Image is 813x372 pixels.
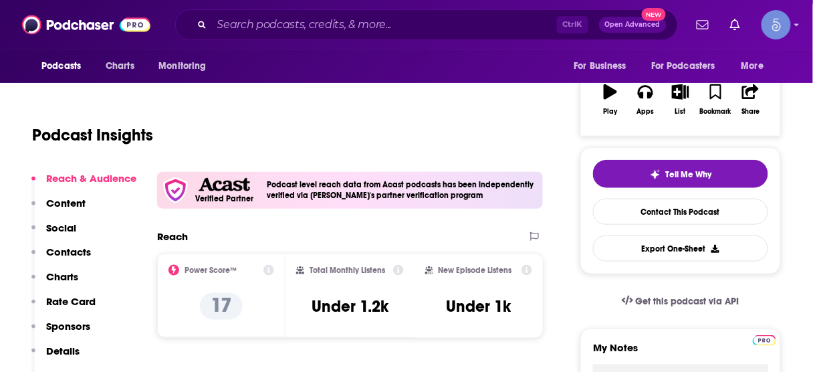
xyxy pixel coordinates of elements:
[46,345,80,357] p: Details
[312,296,388,316] h3: Under 1.2k
[46,172,136,185] p: Reach & Audience
[675,108,686,116] div: List
[157,230,188,243] h2: Reach
[310,266,385,275] h2: Total Monthly Listens
[741,108,760,116] div: Share
[158,57,206,76] span: Monitoring
[762,10,791,39] button: Show profile menu
[31,172,136,197] button: Reach & Audience
[439,266,512,275] h2: New Episode Listens
[31,320,90,345] button: Sponsors
[32,54,98,79] button: open menu
[31,345,80,369] button: Details
[593,76,628,124] button: Play
[637,108,655,116] div: Apps
[666,169,712,180] span: Tell Me Why
[564,54,643,79] button: open menu
[753,335,776,346] img: Podchaser Pro
[31,295,96,320] button: Rate Card
[732,54,781,79] button: open menu
[700,108,731,116] div: Bookmark
[557,16,588,33] span: Ctrl K
[162,177,189,203] img: verfied icon
[663,76,698,124] button: List
[46,197,86,209] p: Content
[643,54,735,79] button: open menu
[185,266,237,275] h2: Power Score™
[605,21,661,28] span: Open Advanced
[31,246,91,270] button: Contacts
[733,76,768,124] button: Share
[642,8,666,21] span: New
[97,54,142,79] a: Charts
[691,13,714,36] a: Show notifications dropdown
[41,57,81,76] span: Podcasts
[574,57,626,76] span: For Business
[650,169,661,180] img: tell me why sparkle
[46,270,78,283] p: Charts
[200,293,243,320] p: 17
[593,341,768,365] label: My Notes
[741,57,764,76] span: More
[175,9,678,40] div: Search podcasts, credits, & more...
[212,14,557,35] input: Search podcasts, credits, & more...
[267,180,538,200] h4: Podcast level reach data from Acast podcasts has been independently verified via [PERSON_NAME]'s ...
[593,160,768,188] button: tell me why sparkleTell Me Why
[31,270,78,295] button: Charts
[46,221,76,234] p: Social
[762,10,791,39] img: User Profile
[698,76,733,124] button: Bookmark
[628,76,663,124] button: Apps
[106,57,134,76] span: Charts
[149,54,223,79] button: open menu
[593,236,768,262] button: Export One-Sheet
[611,285,750,318] a: Get this podcast via API
[31,197,86,221] button: Content
[762,10,791,39] span: Logged in as Spiral5-G1
[46,320,90,333] p: Sponsors
[195,195,253,203] h5: Verified Partner
[46,246,91,258] p: Contacts
[31,221,76,246] button: Social
[593,199,768,225] a: Contact This Podcast
[599,17,667,33] button: Open AdvancedNew
[22,12,150,37] img: Podchaser - Follow, Share and Rate Podcasts
[651,57,715,76] span: For Podcasters
[446,296,511,316] h3: Under 1k
[46,295,96,308] p: Rate Card
[604,108,618,116] div: Play
[725,13,745,36] a: Show notifications dropdown
[199,178,249,192] img: Acast
[636,296,739,307] span: Get this podcast via API
[32,125,153,145] h1: Podcast Insights
[753,333,776,346] a: Pro website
